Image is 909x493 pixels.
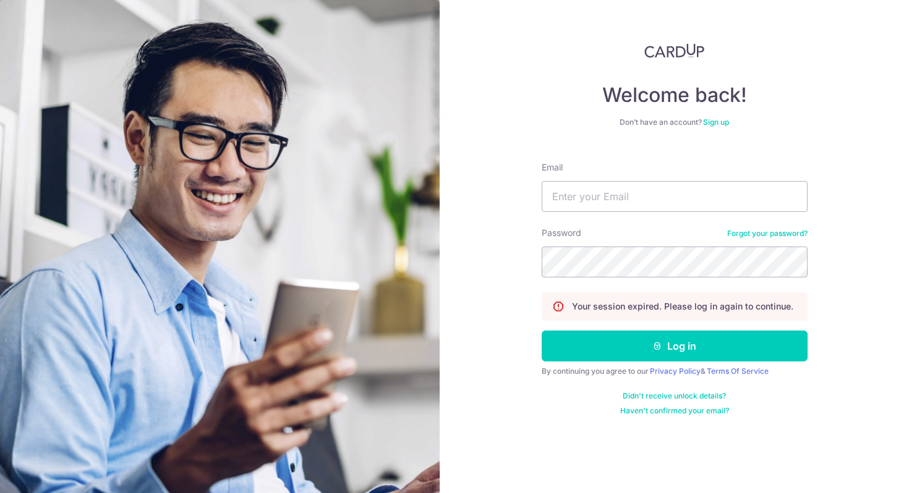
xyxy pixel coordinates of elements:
[572,300,793,313] p: Your session expired. Please log in again to continue.
[707,366,769,376] a: Terms Of Service
[542,181,808,212] input: Enter your Email
[542,117,808,127] div: Don’t have an account?
[542,331,808,361] button: Log in
[542,366,808,376] div: By continuing you agree to our &
[644,43,705,58] img: CardUp Logo
[542,83,808,107] h4: Welcome back!
[623,391,726,401] a: Didn't receive unlock details?
[727,229,808,238] a: Forgot your password?
[703,117,729,127] a: Sign up
[542,227,581,239] label: Password
[650,366,701,376] a: Privacy Policy
[620,406,729,416] a: Haven't confirmed your email?
[542,161,563,174] label: Email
